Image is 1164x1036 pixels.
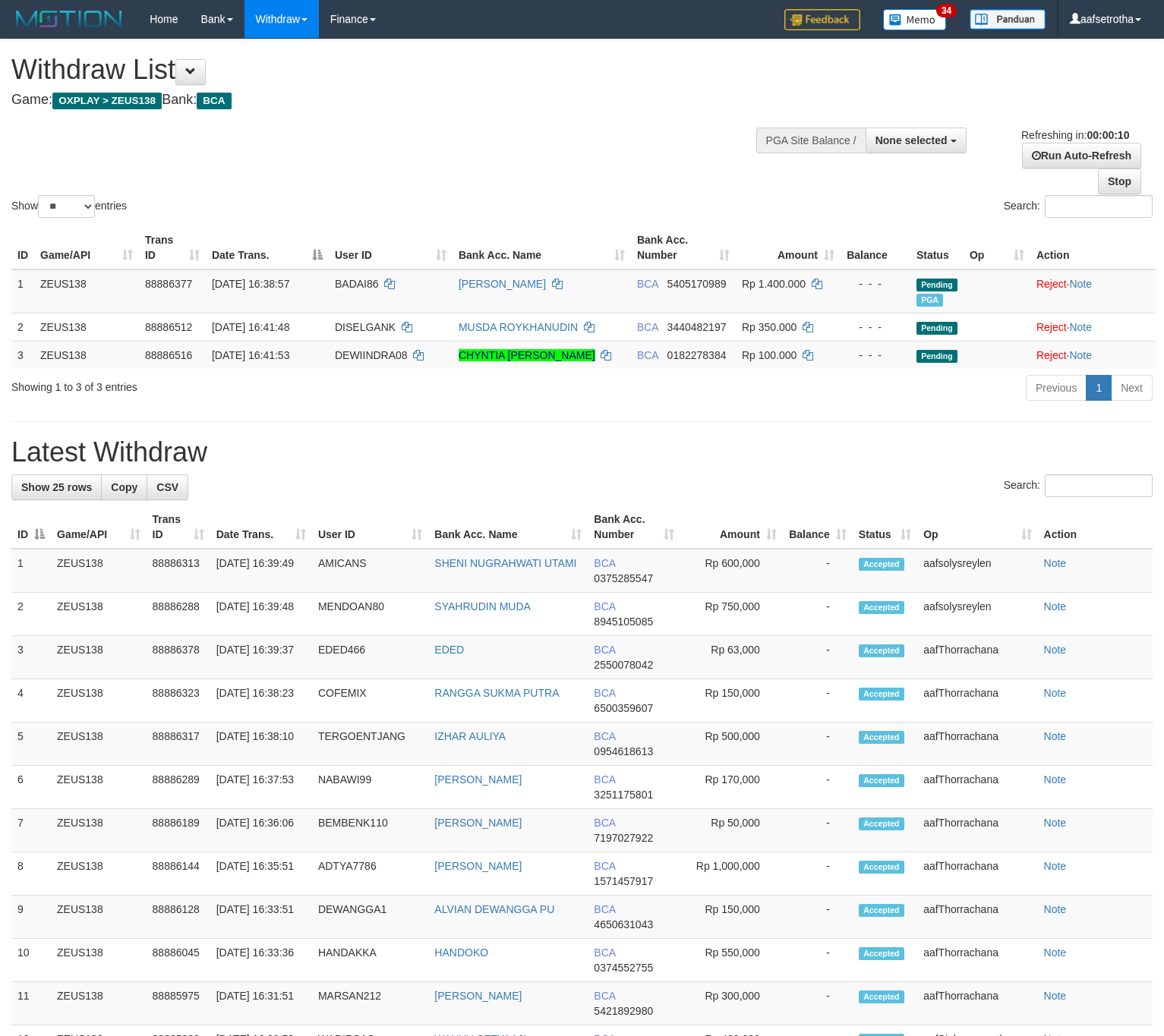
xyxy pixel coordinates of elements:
th: ID: activate to sort column descending [11,505,51,549]
a: Show 25 rows [11,474,102,500]
a: Note [1044,946,1067,959]
a: 1 [1086,375,1112,401]
span: Refreshing in: [1021,129,1129,141]
h1: Withdraw List [11,55,761,85]
span: [DATE] 16:41:48 [212,321,289,333]
th: Action [1030,226,1156,269]
th: Op: activate to sort column ascending [964,226,1030,269]
span: DEWIINDRA08 [335,349,408,361]
th: Op: activate to sort column ascending [917,505,1037,549]
td: ADTYA7786 [312,852,428,896]
td: - [783,636,853,679]
span: Copy 0374552755 to clipboard [594,962,653,974]
td: 88886289 [147,766,210,809]
span: Rp 350.000 [742,321,797,333]
span: Pending [916,350,957,363]
td: aafThorrachana [917,636,1037,679]
span: BCA [594,817,615,829]
th: Balance [841,226,910,269]
span: Copy 2550078042 to clipboard [594,659,653,671]
td: ZEUS138 [34,313,139,341]
span: [DATE] 16:38:57 [212,278,289,290]
td: 2 [11,593,51,636]
a: Reject [1036,278,1067,290]
span: BCA [197,93,231,109]
td: aafThorrachana [917,723,1037,766]
a: ALVIAN DEWANGGA PU [434,903,554,915]
span: Copy 8945105085 to clipboard [594,616,653,628]
div: Showing 1 to 3 of 3 entries [11,373,474,395]
td: ZEUS138 [34,269,139,313]
td: 2 [11,313,34,341]
th: User ID: activate to sort column ascending [312,505,428,549]
td: 88886317 [147,723,210,766]
span: BCA [594,557,615,569]
td: ZEUS138 [51,766,147,809]
td: [DATE] 16:38:23 [210,679,312,723]
span: Show 25 rows [21,481,92,493]
td: 88886313 [147,549,210,593]
img: MOTION_logo.png [11,8,127,30]
img: Feedback.jpg [784,9,860,30]
td: 88886323 [147,679,210,723]
a: IZHAR AULIYA [434,730,506,742]
td: Rp 600,000 [680,549,783,593]
td: 1 [11,269,34,313]
td: ZEUS138 [51,939,147,982]
td: ZEUS138 [51,982,147,1025]
td: [DATE] 16:39:49 [210,549,312,593]
span: Copy 3251175801 to clipboard [594,789,653,801]
span: 34 [936,4,957,17]
td: Rp 150,000 [680,896,783,939]
td: - [783,679,853,723]
span: Copy 7197027922 to clipboard [594,832,653,844]
span: BCA [637,278,658,290]
span: BCA [637,349,658,361]
a: Note [1044,860,1067,872]
span: BCA [594,860,615,872]
td: Rp 550,000 [680,939,783,982]
th: Amount: activate to sort column ascending [736,226,841,269]
span: None selected [875,134,948,146]
th: Game/API: activate to sort column ascending [34,226,139,269]
td: · [1030,269,1156,313]
a: SYAHRUDIN MUDA [434,600,531,612]
a: Note [1044,687,1067,699]
td: Rp 63,000 [680,636,783,679]
td: - [783,723,853,766]
td: BEMBENK110 [312,809,428,852]
a: MUSDA ROYKHANUDIN [459,321,578,333]
a: [PERSON_NAME] [434,773,522,786]
span: Accepted [859,990,904,1003]
span: Accepted [859,558,904,571]
span: Marked by aafsolysreylen [916,294,943,307]
span: Copy 0375285547 to clipboard [594,572,653,584]
td: aafThorrachana [917,982,1037,1025]
th: Action [1038,505,1153,549]
td: - [783,766,853,809]
img: panduan.png [970,9,1046,30]
td: HANDAKKA [312,939,428,982]
span: BADAI86 [335,278,379,290]
td: 11 [11,982,51,1025]
td: aafThorrachana [917,766,1037,809]
span: Accepted [859,688,904,701]
td: Rp 300,000 [680,982,783,1025]
a: CSV [147,474,188,500]
span: Accepted [859,947,904,960]
td: [DATE] 16:38:10 [210,723,312,766]
td: [DATE] 16:39:48 [210,593,312,636]
a: Note [1044,730,1067,742]
td: 88885975 [147,982,210,1025]
td: Rp 750,000 [680,593,783,636]
td: aafThorrachana [917,896,1037,939]
th: Date Trans.: activate to sort column descending [206,226,329,269]
th: Balance: activate to sort column ascending [783,505,853,549]
th: Bank Acc. Name: activate to sort column ascending [428,505,588,549]
td: - [783,809,853,852]
th: Bank Acc. Number: activate to sort column ascending [631,226,736,269]
input: Search: [1045,195,1153,218]
span: BCA [594,730,615,742]
span: Pending [916,279,957,291]
th: Date Trans.: activate to sort column ascending [210,505,312,549]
